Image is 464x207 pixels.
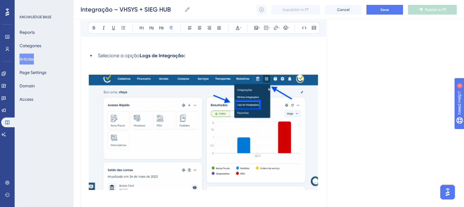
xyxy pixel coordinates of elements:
button: Save [366,5,403,15]
button: Publish in PT [408,5,457,15]
button: Access [20,94,33,105]
span: Selecione a opção [98,53,140,58]
iframe: UserGuiding AI Assistant Launcher [438,183,457,201]
strong: Logs de Integração: [140,53,185,58]
button: Reports [20,27,35,38]
span: Cancel [337,7,350,12]
div: 3 [42,3,44,8]
button: Domain [20,80,35,91]
div: KNOWLEDGE BASE [20,15,51,19]
input: Article Name [81,5,182,14]
button: Articles [20,54,34,65]
button: Cancel [325,5,361,15]
button: Page Settings [20,67,46,78]
button: Unpublish in PT [271,5,320,15]
span: Need Help? [14,2,38,9]
span: Publish in PT [425,7,446,12]
span: Save [380,7,389,12]
button: Categories [20,40,41,51]
span: Unpublish in PT [282,7,309,12]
